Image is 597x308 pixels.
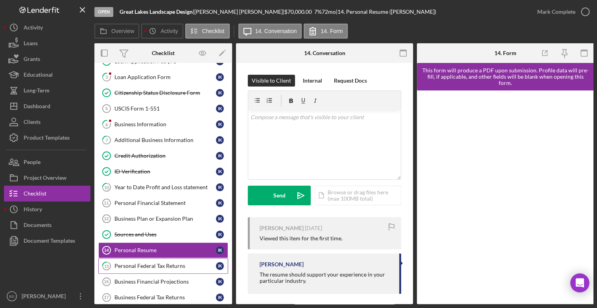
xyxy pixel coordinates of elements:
[216,231,224,238] div: I K
[299,75,326,87] button: Internal
[141,24,183,39] button: Activity
[114,231,216,238] div: Sources and Uses
[216,293,224,301] div: I K
[194,9,284,15] div: [PERSON_NAME] [PERSON_NAME] |
[425,98,587,296] iframe: Lenderfit form
[98,242,228,258] a: 14Personal ResumeIK
[98,101,228,116] a: 5USCIS Form 1-551IK
[305,225,322,231] time: 2025-07-23 21:05
[104,201,109,205] tspan: 11
[98,179,228,195] a: 10Year to Date Profit and Loss statementIK
[260,261,304,267] div: [PERSON_NAME]
[98,69,228,85] a: 3Loan Application FormIK
[185,24,230,39] button: Checklist
[104,263,109,268] tspan: 15
[284,9,314,15] div: $70,000.00
[114,263,216,269] div: Personal Federal Tax Returns
[120,9,194,15] div: |
[336,9,436,15] div: | 14. Personal Resume ([PERSON_NAME])
[216,120,224,128] div: I K
[4,288,90,304] button: BD[PERSON_NAME]
[216,246,224,254] div: I K
[24,186,46,203] div: Checklist
[321,28,343,34] label: 14. Form
[24,201,42,219] div: History
[104,295,109,300] tspan: 17
[98,258,228,274] a: 15Personal Federal Tax ReturnsIK
[4,186,90,201] button: Checklist
[98,195,228,211] a: 11Personal Financial StatementIK
[24,233,75,251] div: Document Templates
[216,199,224,207] div: I K
[273,186,286,205] div: Send
[4,233,90,249] button: Document Templates
[216,215,224,223] div: I K
[322,9,336,15] div: 72 mo
[114,294,216,301] div: Business Federal Tax Returns
[570,273,589,292] div: Open Intercom Messenger
[20,288,71,306] div: [PERSON_NAME]
[216,152,224,160] div: I K
[105,137,108,142] tspan: 7
[421,67,590,86] div: This form will produce a PDF upon submission. Profile data will pre-fill, if applicable, and othe...
[104,279,109,284] tspan: 16
[216,183,224,191] div: I K
[114,137,216,143] div: Additional Business Information
[248,75,295,87] button: Visible to Client
[98,227,228,242] a: Sources and UsesIK
[334,75,367,87] div: Request Docs
[216,168,224,175] div: I K
[114,168,216,175] div: ID Verification
[114,216,216,222] div: Business Plan or Expansion Plan
[537,4,575,20] div: Mark Complete
[494,50,516,56] div: 14. Form
[114,90,216,96] div: Citizenship Status Disclosure Form
[105,74,108,79] tspan: 3
[529,4,593,20] button: Mark Complete
[114,153,216,159] div: Credit Authorization
[152,50,175,56] div: Checklist
[216,89,224,97] div: I K
[248,186,311,205] button: Send
[260,271,391,284] div: The resume should support your experience in your particular industry.
[105,122,108,127] tspan: 6
[4,201,90,217] button: History
[94,24,139,39] button: Overview
[120,8,193,15] b: Great Lakes Landscape Design
[105,106,108,111] tspan: 5
[98,164,228,179] a: ID VerificationIK
[260,225,304,231] div: [PERSON_NAME]
[114,200,216,206] div: Personal Financial Statement
[304,50,345,56] div: 14. Conversation
[216,278,224,286] div: I K
[98,85,228,101] a: Citizenship Status Disclosure FormIK
[216,73,224,81] div: I K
